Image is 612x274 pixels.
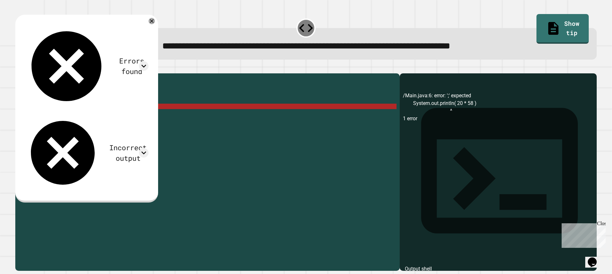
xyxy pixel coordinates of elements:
a: Show tip [536,14,588,43]
iframe: chat widget [559,221,606,248]
div: Chat with us now!Close [3,3,44,41]
div: Incorrect output [108,142,149,163]
div: /Main.java:6: error: ';' expected System.out.println( 20 * 58 ) ^ 1 error [403,92,594,271]
iframe: chat widget [585,248,606,268]
div: Errors found [115,56,149,77]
